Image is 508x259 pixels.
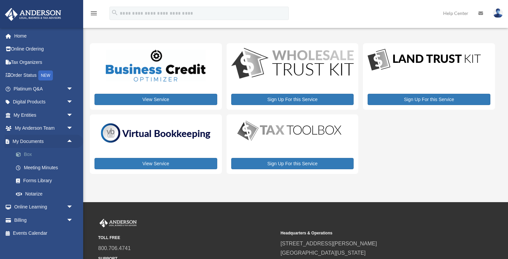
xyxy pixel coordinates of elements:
[111,9,118,16] i: search
[9,161,83,174] a: Meeting Minutes
[368,48,481,72] img: LandTrust_lgo-1.jpg
[493,8,503,18] img: User Pic
[5,43,83,56] a: Online Ordering
[280,230,458,237] small: Headquarters & Operations
[5,213,83,227] a: Billingarrow_drop_down
[67,200,80,214] span: arrow_drop_down
[67,82,80,96] span: arrow_drop_down
[90,12,98,17] a: menu
[5,135,83,148] a: My Documentsarrow_drop_up
[9,187,83,200] a: Notarize
[67,95,80,109] span: arrow_drop_down
[67,122,80,135] span: arrow_drop_down
[5,29,83,43] a: Home
[5,56,83,69] a: Tax Organizers
[5,69,83,82] a: Order StatusNEW
[5,82,83,95] a: Platinum Q&Aarrow_drop_down
[231,119,348,142] img: taxtoolbox_new-1.webp
[3,8,63,21] img: Anderson Advisors Platinum Portal
[280,250,366,256] a: [GEOGRAPHIC_DATA][US_STATE]
[98,245,131,251] a: 800.706.4741
[231,158,354,169] a: Sign Up For this Service
[231,48,354,80] img: WS-Trust-Kit-lgo-1.jpg
[98,234,276,241] small: TOLL FREE
[5,108,83,122] a: My Entitiesarrow_drop_down
[67,108,80,122] span: arrow_drop_down
[368,94,490,105] a: Sign Up For this Service
[231,94,354,105] a: Sign Up For this Service
[94,94,217,105] a: View Service
[5,200,83,214] a: Online Learningarrow_drop_down
[9,174,83,188] a: Forms Library
[94,158,217,169] a: View Service
[98,219,138,227] img: Anderson Advisors Platinum Portal
[67,213,80,227] span: arrow_drop_down
[5,227,83,240] a: Events Calendar
[67,135,80,148] span: arrow_drop_up
[38,70,53,80] div: NEW
[90,9,98,17] i: menu
[9,148,83,161] a: Box
[280,241,377,246] a: [STREET_ADDRESS][PERSON_NAME]
[5,122,83,135] a: My Anderson Teamarrow_drop_down
[5,95,80,109] a: Digital Productsarrow_drop_down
